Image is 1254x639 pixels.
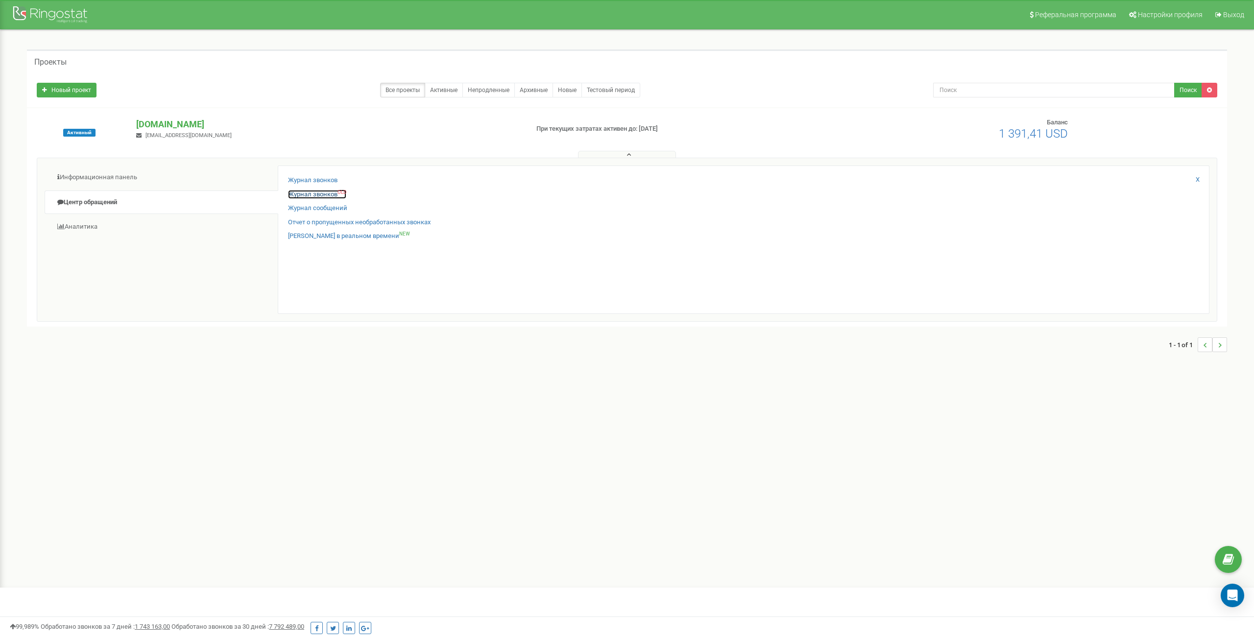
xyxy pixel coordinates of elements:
a: Журнал звонков [288,176,338,185]
div: Open Intercom Messenger [1221,584,1244,607]
span: Баланс [1047,118,1068,126]
a: X [1196,175,1200,185]
a: Отчет о пропущенных необработанных звонках [288,218,431,227]
span: Активный [63,129,96,137]
a: Информационная панель [45,166,278,189]
a: Журнал звонковOLD [288,190,346,199]
a: Активные [425,83,463,97]
sup: NEW [399,231,410,237]
span: Выход [1223,11,1244,19]
span: 1 391,41 USD [999,127,1068,141]
sup: OLD [338,189,346,195]
a: Архивные [514,83,553,97]
h5: Проекты [34,58,67,67]
a: Центр обращений [45,190,278,214]
span: Настройки профиля [1138,11,1203,19]
p: [DOMAIN_NAME] [136,118,520,131]
span: [EMAIL_ADDRESS][DOMAIN_NAME] [145,132,232,139]
p: При текущих затратах активен до: [DATE] [536,124,820,134]
a: Журнал сообщений [288,204,347,213]
span: Реферальная программа [1035,11,1116,19]
a: Непродленные [462,83,515,97]
input: Поиск [933,83,1175,97]
button: Поиск [1174,83,1202,97]
a: Аналитика [45,215,278,239]
nav: ... [1169,328,1227,362]
a: Все проекты [380,83,425,97]
a: [PERSON_NAME] в реальном времениNEW [288,232,410,241]
span: 1 - 1 of 1 [1169,337,1198,352]
a: Тестовый период [581,83,640,97]
a: Новые [553,83,582,97]
a: Новый проект [37,83,96,97]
